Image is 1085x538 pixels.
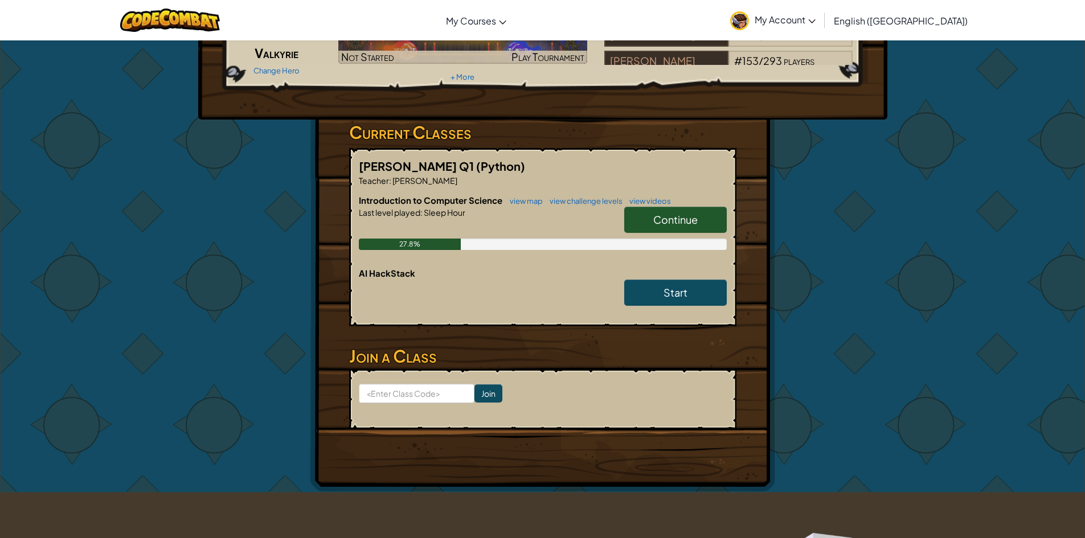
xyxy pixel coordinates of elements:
span: English ([GEOGRAPHIC_DATA]) [834,15,968,27]
span: Continue [653,213,698,226]
span: Teacher [359,175,389,186]
a: view videos [624,196,671,206]
span: Play Tournament [511,50,584,63]
a: My Courses [440,5,512,36]
span: 293 [763,54,782,67]
img: Golden Goal [338,20,587,64]
input: Join [474,384,502,403]
h3: Current Classes [349,120,736,145]
a: Not StartedPlay Tournament [338,20,587,64]
a: Start [624,280,727,306]
div: 27.8% [359,239,461,250]
span: Not Started [341,50,394,63]
span: [PERSON_NAME] [391,175,457,186]
a: [PERSON_NAME] Hills Ms#842/1,582players [604,36,853,49]
span: # [734,54,742,67]
span: AI HackStack [359,268,415,278]
input: <Enter Class Code> [359,384,474,403]
a: My Account [724,2,821,38]
span: Valkyrie [255,45,298,61]
img: avatar [730,11,749,30]
h3: Join a Class [349,343,736,369]
a: view map [504,196,543,206]
span: Sleep Hour [423,207,465,217]
span: : [389,175,391,186]
div: [PERSON_NAME] [604,51,728,72]
span: Start [664,286,687,299]
span: Last level played [359,207,420,217]
img: CodeCombat logo [120,9,220,32]
a: + More [451,72,474,81]
span: My Account [755,14,816,26]
span: 153 [742,54,759,67]
span: My Courses [446,15,496,27]
span: : [420,207,423,217]
span: (Python) [476,159,525,173]
a: view challenge levels [544,196,623,206]
span: players [784,54,814,67]
span: / [759,54,763,67]
span: Introduction to Computer Science [359,195,504,206]
a: [PERSON_NAME]#153/293players [604,61,853,75]
a: Change Hero [253,66,300,75]
a: English ([GEOGRAPHIC_DATA]) [828,5,973,36]
span: [PERSON_NAME] Q1 [359,159,476,173]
